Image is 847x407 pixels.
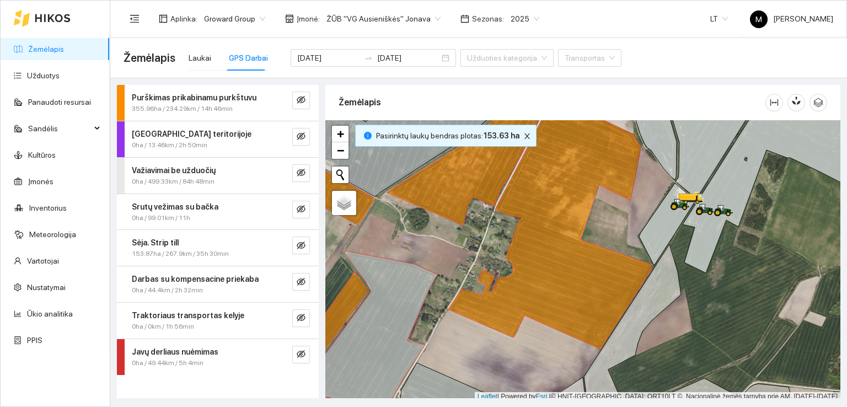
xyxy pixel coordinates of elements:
[292,237,310,254] button: eye-invisible
[27,283,66,292] a: Nustatymai
[332,142,349,159] a: Zoom out
[285,14,294,23] span: shop
[297,277,305,288] span: eye-invisible
[511,10,539,27] span: 2025
[292,92,310,109] button: eye-invisible
[521,132,533,140] span: close
[130,14,140,24] span: menu-fold
[189,52,211,64] div: Laukai
[159,14,168,23] span: layout
[27,71,60,80] a: Užduotys
[117,339,319,375] div: Javų derliaus nuėmimas0ha / 49.44km / 5h 4mineye-invisible
[28,98,91,106] a: Panaudoti resursai
[297,132,305,142] span: eye-invisible
[478,393,497,400] a: Leaflet
[132,213,190,223] span: 0ha / 99.01km / 11h
[204,10,265,27] span: Groward Group
[132,322,194,332] span: 0ha / 0km / 1h 56min
[536,393,548,400] a: Esri
[297,52,360,64] input: Pradžios data
[27,309,73,318] a: Ūkio analitika
[29,230,76,239] a: Meteorologija
[132,176,215,187] span: 0ha / 499.33km / 84h 48min
[27,336,42,345] a: PPIS
[28,177,53,186] a: Įmonės
[124,49,175,67] span: Žemėlapis
[337,127,344,141] span: +
[332,126,349,142] a: Zoom in
[750,14,833,23] span: [PERSON_NAME]
[766,98,782,107] span: column-width
[292,273,310,291] button: eye-invisible
[292,164,310,182] button: eye-invisible
[339,87,765,118] div: Žemėlapis
[765,94,783,111] button: column-width
[132,238,179,247] strong: Sėja. Strip till
[292,128,310,146] button: eye-invisible
[521,130,534,143] button: close
[27,256,59,265] a: Vartotojai
[132,347,218,356] strong: Javų derliaus nuėmimas
[28,45,64,53] a: Žemėlapis
[297,168,305,179] span: eye-invisible
[549,393,551,400] span: |
[117,121,319,157] div: [GEOGRAPHIC_DATA] teritorijoje0ha / 13.46km / 2h 50mineye-invisible
[472,13,504,25] span: Sezonas :
[297,205,305,215] span: eye-invisible
[117,85,319,121] div: Purškimas prikabinamu purkštuvu355.96ha / 234.29km / 14h 46mineye-invisible
[132,249,229,259] span: 153.87ha / 267.9km / 35h 30min
[297,350,305,360] span: eye-invisible
[124,8,146,30] button: menu-fold
[132,93,256,102] strong: Purškimas prikabinamu purkštuvu
[364,53,373,62] span: swap-right
[376,130,519,142] span: Pasirinktų laukų bendras plotas :
[132,166,216,175] strong: Važiavimai be užduočių
[710,10,728,27] span: LT
[377,52,439,64] input: Pabaigos data
[29,203,67,212] a: Inventorius
[117,230,319,266] div: Sėja. Strip till153.87ha / 267.9km / 35h 30mineye-invisible
[229,52,268,64] div: GPS Darbai
[117,303,319,339] div: Traktoriaus transportas kelyje0ha / 0km / 1h 56mineye-invisible
[332,167,349,183] button: Initiate a new search
[326,10,441,27] span: ŽŪB "VG Ausieniškės" Jonava
[292,346,310,363] button: eye-invisible
[132,140,207,151] span: 0ha / 13.46km / 2h 50min
[28,117,91,140] span: Sandėlis
[132,130,251,138] strong: [GEOGRAPHIC_DATA] teritorijoje
[132,275,259,283] strong: Darbas su kompensacine priekaba
[297,13,320,25] span: Įmonė :
[28,151,56,159] a: Kultūros
[297,313,305,324] span: eye-invisible
[460,14,469,23] span: calendar
[483,131,519,140] b: 153.63 ha
[132,104,233,114] span: 355.96ha / 234.29km / 14h 46min
[132,285,203,296] span: 0ha / 44.4km / 2h 32min
[297,95,305,106] span: eye-invisible
[337,143,344,157] span: −
[364,53,373,62] span: to
[170,13,197,25] span: Aplinka :
[132,358,203,368] span: 0ha / 49.44km / 5h 4min
[292,309,310,327] button: eye-invisible
[755,10,762,28] span: M
[117,266,319,302] div: Darbas su kompensacine priekaba0ha / 44.4km / 2h 32mineye-invisible
[292,201,310,218] button: eye-invisible
[297,241,305,251] span: eye-invisible
[475,392,840,401] div: | Powered by © HNIT-[GEOGRAPHIC_DATA]; ORT10LT ©, Nacionalinė žemės tarnyba prie AM, [DATE]-[DATE]
[132,202,218,211] strong: Srutų vežimas su bačka
[364,132,372,140] span: info-circle
[132,311,244,320] strong: Traktoriaus transportas kelyje
[117,194,319,230] div: Srutų vežimas su bačka0ha / 99.01km / 11heye-invisible
[117,158,319,194] div: Važiavimai be užduočių0ha / 499.33km / 84h 48mineye-invisible
[332,191,356,215] a: Layers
